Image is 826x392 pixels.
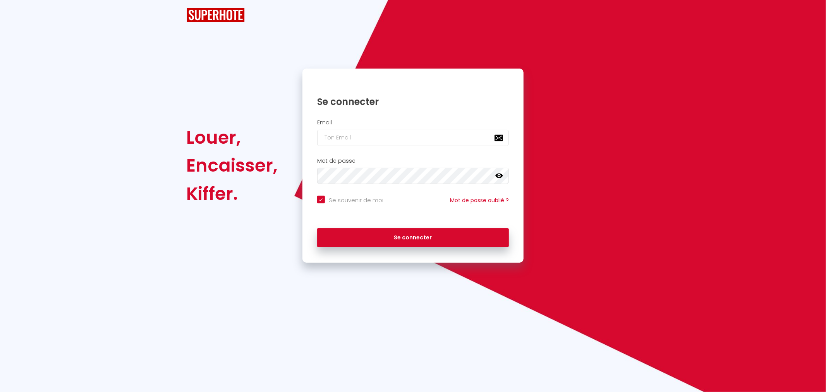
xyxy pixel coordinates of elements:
[187,124,278,151] div: Louer,
[317,158,509,164] h2: Mot de passe
[317,119,509,126] h2: Email
[187,180,278,208] div: Kiffer.
[317,130,509,146] input: Ton Email
[317,96,509,108] h1: Se connecter
[317,228,509,248] button: Se connecter
[187,8,245,22] img: SuperHote logo
[450,196,509,204] a: Mot de passe oublié ?
[187,151,278,179] div: Encaisser,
